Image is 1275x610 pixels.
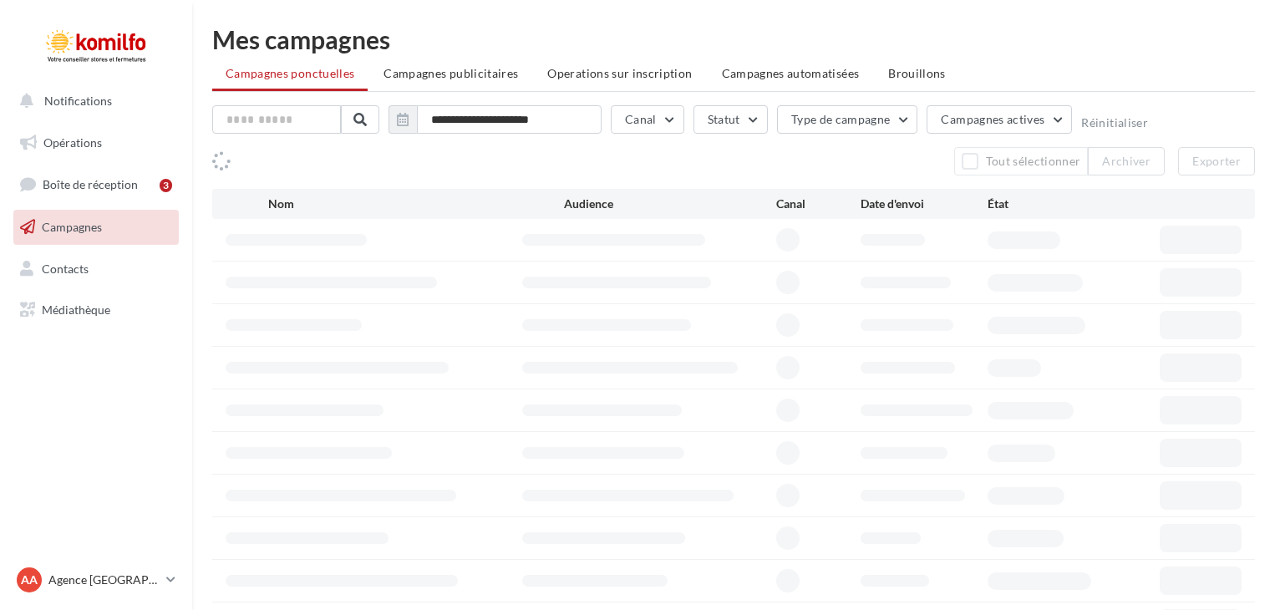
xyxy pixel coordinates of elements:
[10,292,182,328] a: Médiathèque
[954,147,1088,175] button: Tout sélectionner
[13,564,179,596] a: AA Agence [GEOGRAPHIC_DATA]
[10,166,182,202] a: Boîte de réception3
[776,196,861,212] div: Canal
[693,105,768,134] button: Statut
[888,66,946,80] span: Brouillons
[48,572,160,588] p: Agence [GEOGRAPHIC_DATA]
[722,66,860,80] span: Campagnes automatisées
[1081,116,1148,130] button: Réinitialiser
[611,105,684,134] button: Canal
[384,66,518,80] span: Campagnes publicitaires
[160,179,172,192] div: 3
[43,135,102,150] span: Opérations
[941,112,1044,126] span: Campagnes actives
[10,125,182,160] a: Opérations
[42,261,89,275] span: Contacts
[43,177,138,191] span: Boîte de réception
[10,84,175,119] button: Notifications
[564,196,775,212] div: Audience
[547,66,692,80] span: Operations sur inscription
[1088,147,1165,175] button: Archiver
[988,196,1115,212] div: État
[44,94,112,108] span: Notifications
[777,105,918,134] button: Type de campagne
[927,105,1072,134] button: Campagnes actives
[1178,147,1255,175] button: Exporter
[861,196,988,212] div: Date d'envoi
[10,210,182,245] a: Campagnes
[42,302,110,317] span: Médiathèque
[10,252,182,287] a: Contacts
[42,220,102,234] span: Campagnes
[268,196,565,212] div: Nom
[212,27,1255,52] div: Mes campagnes
[21,572,38,588] span: AA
